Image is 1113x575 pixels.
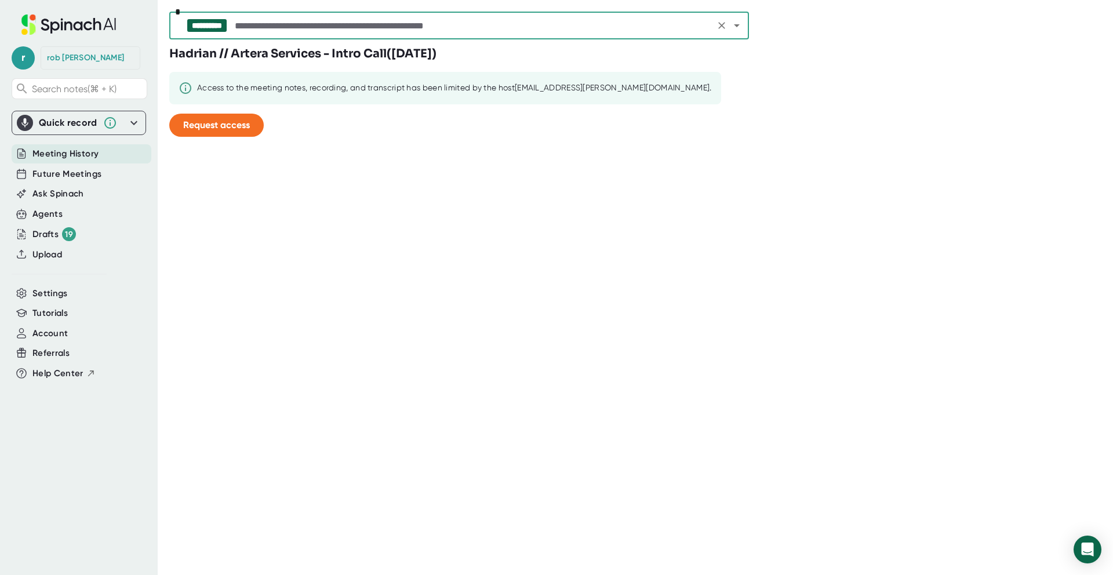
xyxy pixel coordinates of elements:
button: Future Meetings [32,168,101,181]
div: 19 [62,227,76,241]
button: Meeting History [32,147,99,161]
button: Clear [714,17,730,34]
div: Drafts [32,227,76,241]
button: Ask Spinach [32,187,84,201]
button: Agents [32,208,63,221]
div: Quick record [39,117,97,129]
div: Open Intercom Messenger [1074,536,1101,563]
div: rob oliva [47,53,124,63]
button: Settings [32,287,68,300]
div: Quick record [17,111,141,134]
button: Drafts 19 [32,227,76,241]
span: Search notes (⌘ + K) [32,83,117,94]
button: Referrals [32,347,70,360]
button: Open [729,17,745,34]
span: r [12,46,35,70]
h3: Hadrian // Artera Services - Intro Call ( [DATE] ) [169,45,437,63]
button: Request access [169,114,264,137]
div: Access to the meeting notes, recording, and transcript has been limited by the host [EMAIL_ADDRES... [197,83,712,93]
button: Account [32,327,68,340]
span: Request access [183,119,250,130]
button: Tutorials [32,307,68,320]
span: Help Center [32,367,83,380]
button: Upload [32,248,62,261]
button: Help Center [32,367,96,380]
